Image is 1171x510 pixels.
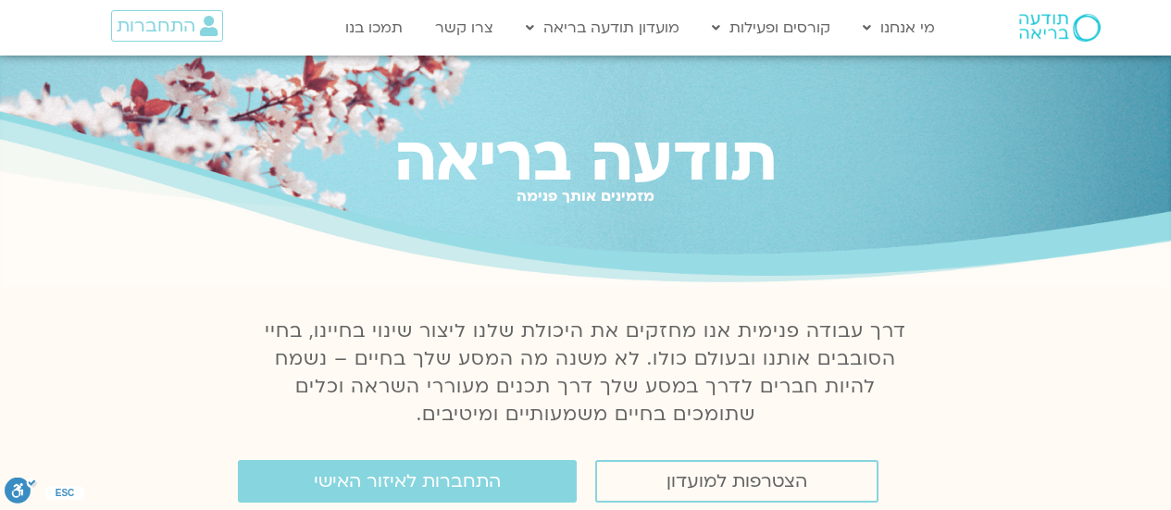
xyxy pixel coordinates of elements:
[703,10,840,45] a: קורסים ופעילות
[336,10,412,45] a: תמכו בנו
[853,10,944,45] a: מי אנחנו
[595,460,878,503] a: הצטרפות למועדון
[517,10,689,45] a: מועדון תודעה בריאה
[238,460,577,503] a: התחברות לאיזור האישי
[255,317,917,429] p: דרך עבודה פנימית אנו מחזקים את היכולת שלנו ליצור שינוי בחיינו, בחיי הסובבים אותנו ובעולם כולו. לא...
[111,10,223,42] a: התחברות
[117,16,195,36] span: התחברות
[426,10,503,45] a: צרו קשר
[1019,14,1101,42] img: תודעה בריאה
[314,471,501,491] span: התחברות לאיזור האישי
[666,471,807,491] span: הצטרפות למועדון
